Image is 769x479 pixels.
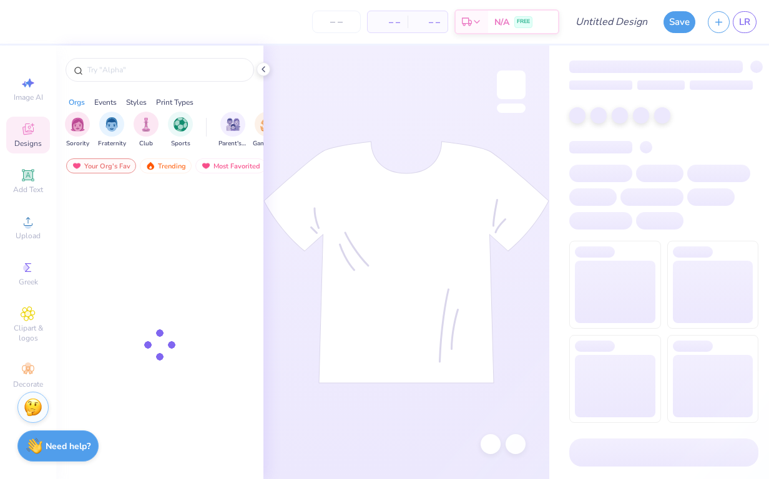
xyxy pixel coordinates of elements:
div: Events [94,97,117,108]
img: most_fav.gif [72,162,82,170]
span: Fraternity [98,139,126,148]
div: Trending [140,158,192,173]
span: Sorority [66,139,89,148]
span: Parent's Weekend [218,139,247,148]
span: Game Day [253,139,282,148]
a: LR [733,11,757,33]
img: most_fav.gif [201,162,211,170]
input: – – [312,11,361,33]
span: Designs [14,138,42,148]
span: Image AI [14,92,43,102]
div: Your Org's Fav [66,158,136,173]
div: Most Favorited [195,158,266,173]
span: Clipart & logos [6,323,50,343]
button: filter button [134,112,159,148]
span: Decorate [13,379,43,389]
span: N/A [494,16,509,29]
span: LR [739,15,750,29]
div: filter for Fraternity [98,112,126,148]
div: filter for Sorority [65,112,90,148]
img: Club Image [139,117,153,132]
span: – – [415,16,440,29]
input: Try "Alpha" [86,64,246,76]
img: Fraternity Image [105,117,119,132]
button: filter button [218,112,247,148]
button: filter button [253,112,282,148]
button: Save [664,11,695,33]
input: Untitled Design [566,9,657,34]
div: filter for Sports [168,112,193,148]
span: Sports [171,139,190,148]
strong: Need help? [46,440,91,452]
div: filter for Parent's Weekend [218,112,247,148]
button: filter button [98,112,126,148]
img: Parent's Weekend Image [226,117,240,132]
span: – – [375,16,400,29]
img: Sorority Image [71,117,85,132]
span: FREE [517,17,530,26]
span: Add Text [13,185,43,195]
span: Club [139,139,153,148]
div: Orgs [69,97,85,108]
div: filter for Game Day [253,112,282,148]
img: Game Day Image [260,117,275,132]
span: Greek [19,277,38,287]
div: Print Types [156,97,193,108]
img: trending.gif [145,162,155,170]
div: Styles [126,97,147,108]
img: Sports Image [174,117,188,132]
button: filter button [65,112,90,148]
button: filter button [168,112,193,148]
div: filter for Club [134,112,159,148]
span: Upload [16,231,41,241]
img: tee-skeleton.svg [263,141,549,384]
